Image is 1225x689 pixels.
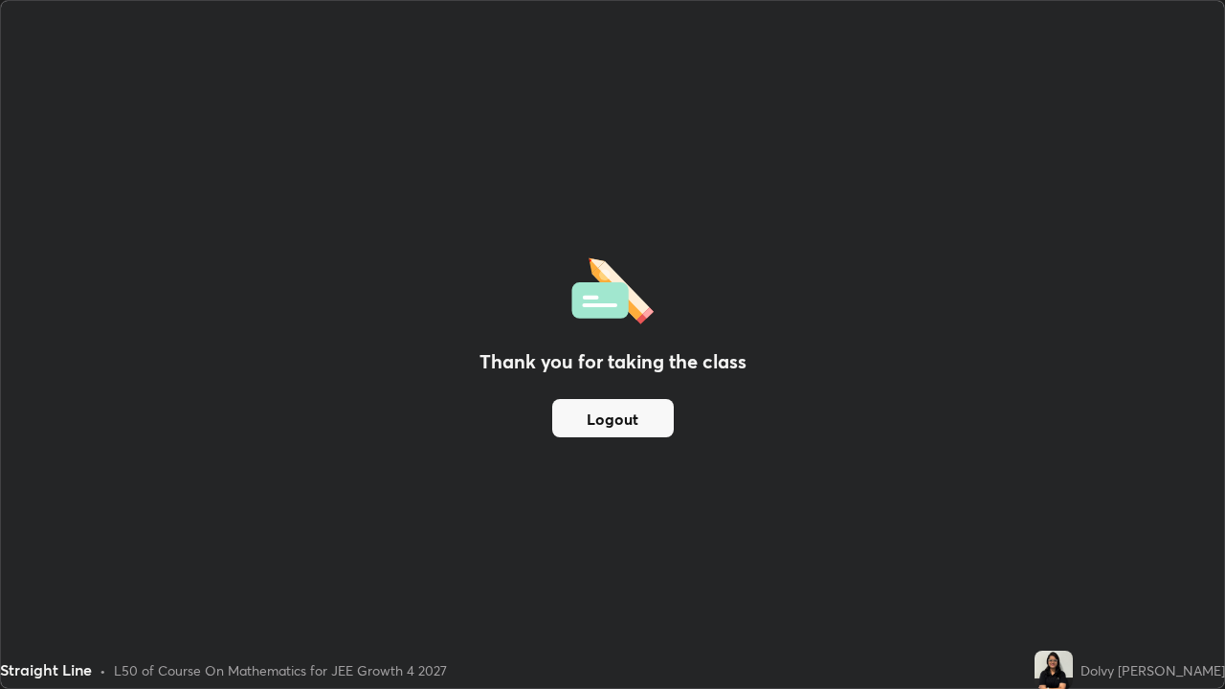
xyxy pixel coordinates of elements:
[1080,660,1225,680] div: Dolvy [PERSON_NAME]
[1035,651,1073,689] img: bf8ab39e99b34065beee410c96439b02.jpg
[479,347,746,376] h2: Thank you for taking the class
[114,660,447,680] div: L50 of Course On Mathematics for JEE Growth 4 2027
[571,252,654,324] img: offlineFeedback.1438e8b3.svg
[552,399,674,437] button: Logout
[100,660,106,680] div: •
